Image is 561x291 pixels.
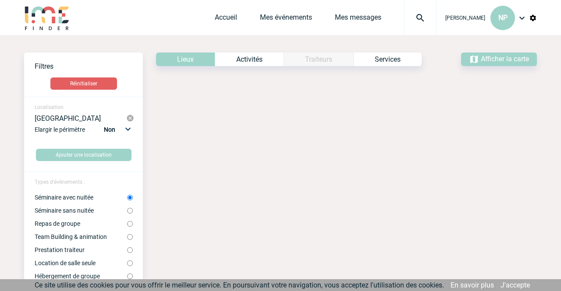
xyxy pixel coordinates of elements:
a: J'accepte [501,281,530,289]
span: [PERSON_NAME] [445,15,485,21]
button: Réinitialiser [50,77,117,90]
span: Ce site utilise des cookies pour vous offrir le meilleur service. En poursuivant votre navigation... [35,281,444,289]
img: cancel-24-px-g.png [126,114,134,122]
a: Mes messages [335,13,381,25]
span: NP [498,14,508,22]
div: [GEOGRAPHIC_DATA] [35,114,126,122]
label: Séminaire avec nuitée [35,194,127,201]
label: Séminaire sans nuitée [35,207,127,214]
label: Location de salle seule [35,259,127,266]
a: En savoir plus [451,281,494,289]
span: Types d'évènements : [35,179,85,185]
a: Accueil [215,13,237,25]
a: Réinitialiser [24,77,143,90]
label: Prestation traiteur [35,246,127,253]
label: Repas de groupe [35,220,127,227]
div: Lieux [156,53,215,66]
label: Hébergement de groupe [35,273,127,280]
img: IME-Finder [24,5,70,30]
p: Filtres [35,62,143,70]
label: Team Building & animation [35,233,127,240]
div: Activités [215,53,284,66]
span: Localisation [35,104,64,110]
div: Elargir le périmètre [35,124,134,142]
div: Services [353,53,422,66]
button: Ajouter une localisation [36,149,131,161]
div: Catégorie non disponible pour le type d’Événement sélectionné [284,53,353,66]
span: Afficher la carte [481,55,529,63]
a: Mes événements [260,13,312,25]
